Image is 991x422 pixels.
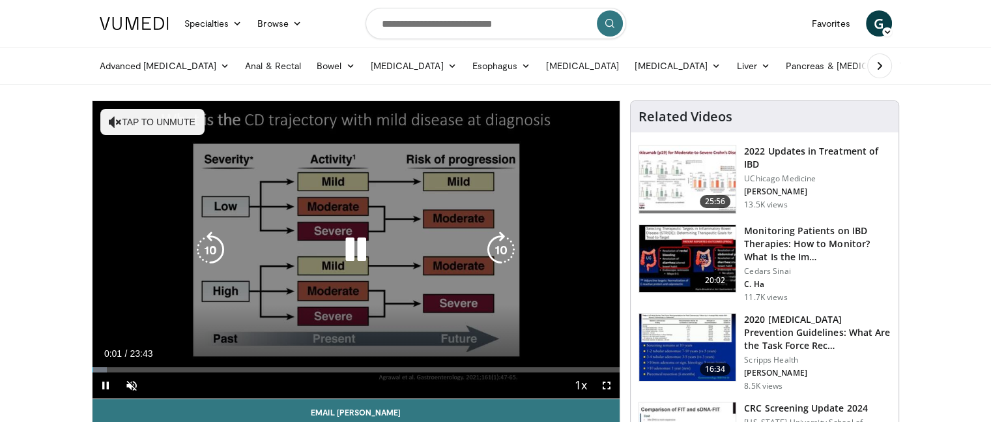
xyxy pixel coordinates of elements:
h3: 2022 Updates in Treatment of IBD [744,145,891,171]
p: C. Ha [744,279,891,290]
img: 9393c547-9b5d-4ed4-b79d-9c9e6c9be491.150x105_q85_crop-smart_upscale.jpg [639,145,736,213]
button: Unmute [119,372,145,399]
img: VuMedi Logo [100,17,169,30]
a: 25:56 2022 Updates in Treatment of IBD UChicago Medicine [PERSON_NAME] 13.5K views [639,145,891,214]
p: UChicago Medicine [744,173,891,184]
button: Pause [93,372,119,399]
a: Pancreas & [MEDICAL_DATA] [778,53,930,79]
p: [PERSON_NAME] [744,187,891,197]
a: 16:34 2020 [MEDICAL_DATA] Prevention Guidelines: What Are the Task Force Rec… Scripps Health [PER... [639,313,891,391]
p: 8.5K views [744,381,783,391]
div: Progress Bar [93,367,620,372]
p: Scripps Health [744,355,891,365]
span: 16:34 [700,363,731,376]
a: [MEDICAL_DATA] [538,53,627,79]
a: G [866,10,892,37]
p: [PERSON_NAME] [744,368,891,378]
button: Fullscreen [594,372,620,399]
h3: CRC Screening Update 2024 [744,402,891,415]
p: 13.5K views [744,200,787,210]
p: Cedars Sinai [744,266,891,277]
a: Favorites [804,10,858,37]
button: Tap to unmute [100,109,205,135]
p: 11.7K views [744,292,787,303]
a: Bowel [309,53,362,79]
span: / [125,348,128,359]
span: 25:56 [700,195,731,208]
a: Specialties [177,10,250,37]
span: 23:43 [130,348,152,359]
a: Liver [728,53,777,79]
a: Esophagus [465,53,539,79]
a: 20:02 Monitoring Patients on IBD Therapies: How to Monitor? What Is the Im… Cedars Sinai C. Ha 11... [639,224,891,303]
a: [MEDICAL_DATA] [363,53,465,79]
video-js: Video Player [93,101,620,399]
span: 0:01 [104,348,122,359]
a: [MEDICAL_DATA] [627,53,728,79]
h3: Monitoring Patients on IBD Therapies: How to Monitor? What Is the Im… [744,224,891,264]
input: Search topics, interventions [366,8,626,39]
button: Playback Rate [567,372,594,399]
h3: 2020 [MEDICAL_DATA] Prevention Guidelines: What Are the Task Force Rec… [744,313,891,352]
h4: Related Videos [639,109,732,125]
a: Advanced [MEDICAL_DATA] [92,53,238,79]
a: Anal & Rectal [237,53,309,79]
img: 609225da-72ea-422a-b68c-0f05c1f2df47.150x105_q85_crop-smart_upscale.jpg [639,225,736,293]
img: 1ac37fbe-7b52-4c81-8c6c-a0dd688d0102.150x105_q85_crop-smart_upscale.jpg [639,314,736,382]
a: Browse [250,10,309,37]
span: 20:02 [700,274,731,287]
